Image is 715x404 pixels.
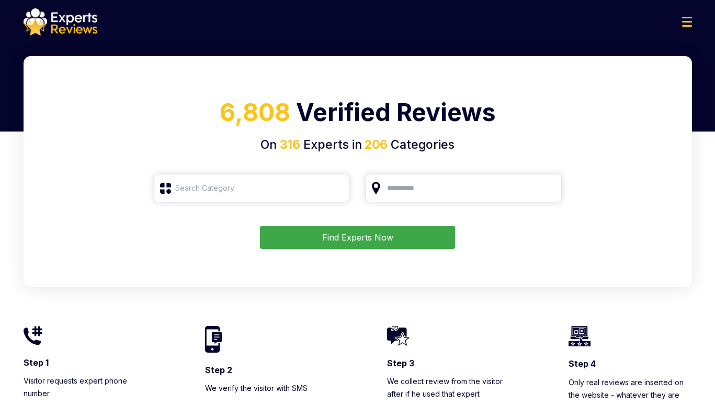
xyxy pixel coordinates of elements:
img: homeIcon1 [24,326,42,345]
p: We verify the visitor with SMS [205,382,328,395]
input: Search Category [154,174,350,202]
h3: Step 3 [387,357,510,369]
img: homeIcon4 [569,326,591,346]
h1: Verified Reviews [36,94,679,136]
h3: Step 2 [205,364,328,376]
h3: Step 4 [569,358,692,369]
img: Menu Icon [682,17,692,27]
img: logo [24,8,97,36]
h3: Step 1 [24,357,147,368]
span: 6,808 [220,97,290,127]
img: homeIcon2 [205,326,222,352]
h4: On Experts in Categories [36,136,679,154]
p: We collect review from the visitor after if he used that expert [387,375,510,400]
p: Visitor requests expert phone number [24,375,147,400]
button: Find Experts Now [260,226,455,249]
img: homeIcon3 [387,326,410,346]
span: 206 [362,137,388,152]
span: 316 [280,137,300,152]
